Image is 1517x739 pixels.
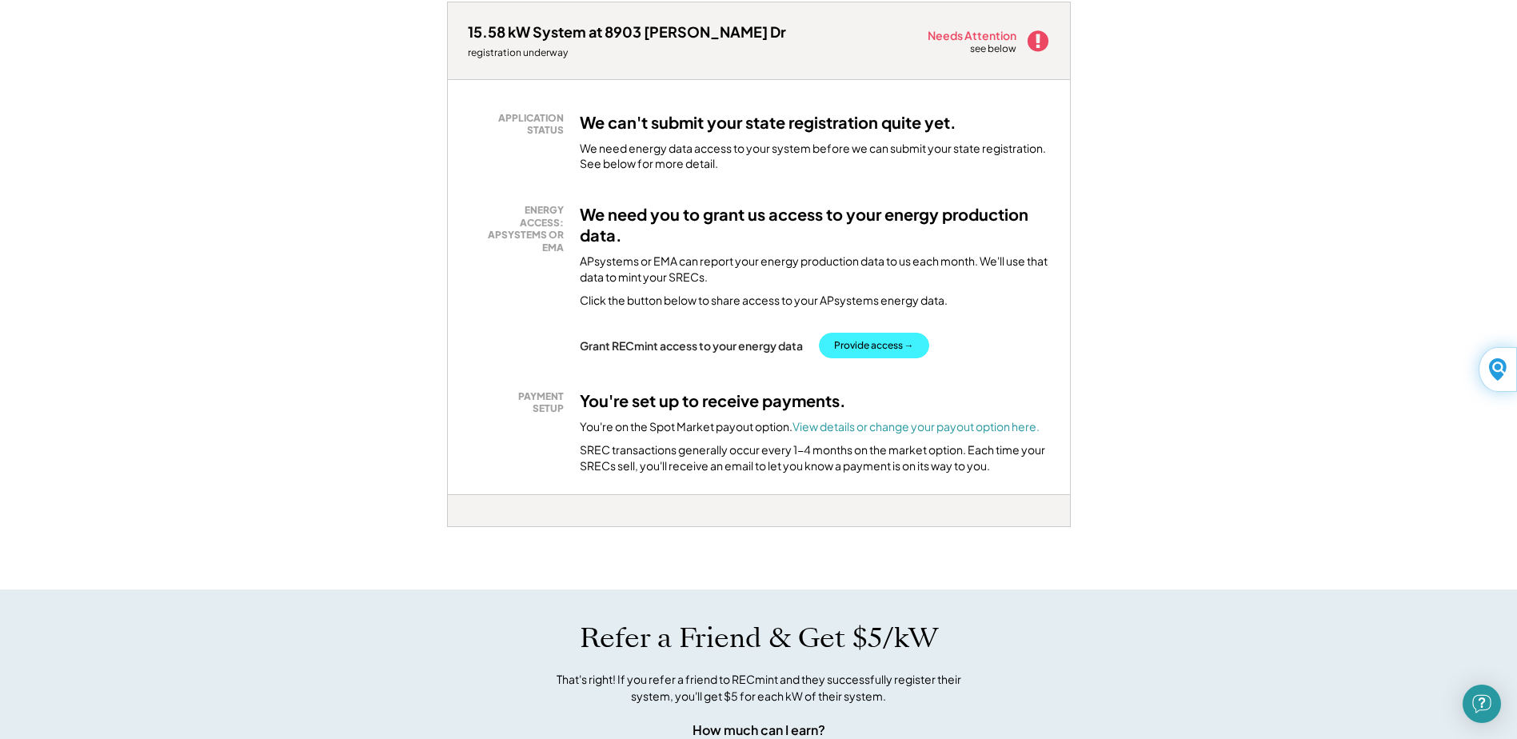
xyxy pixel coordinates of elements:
h3: We need you to grant us access to your energy production data. [580,204,1050,246]
div: You're on the Spot Market payout option. [580,419,1040,435]
div: We need energy data access to your system before we can submit your state registration. See below... [580,141,1050,172]
div: see below [970,42,1018,56]
a: View details or change your payout option here. [792,419,1040,433]
div: PAYMENT SETUP [476,390,564,415]
div: That's right! If you refer a friend to RECmint and they successfully register their system, you'l... [539,671,979,705]
h3: We can't submit your state registration quite yet. [580,112,956,133]
button: Provide access → [819,333,929,358]
div: Click the button below to share access to your APsystems energy data. [580,293,948,309]
div: registration underway [468,46,786,59]
div: 15.58 kW System at 8903 [PERSON_NAME] Dr [468,22,786,41]
div: APPLICATION STATUS [476,112,564,137]
div: SREC transactions generally occur every 1-4 months on the market option. Each time your SRECs sel... [580,442,1050,473]
div: ajjynqih - PA Solar [447,527,485,533]
h1: Refer a Friend & Get $5/kW [580,621,938,655]
div: Grant RECmint access to your energy data [580,338,803,353]
h3: You're set up to receive payments. [580,390,846,411]
div: ENERGY ACCESS: APSYSTEMS OR EMA [476,204,564,254]
div: APsystems or EMA can report your energy production data to us each month. We'll use that data to ... [580,254,1050,285]
div: Needs Attention [928,30,1018,41]
div: Open Intercom Messenger [1463,685,1501,723]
